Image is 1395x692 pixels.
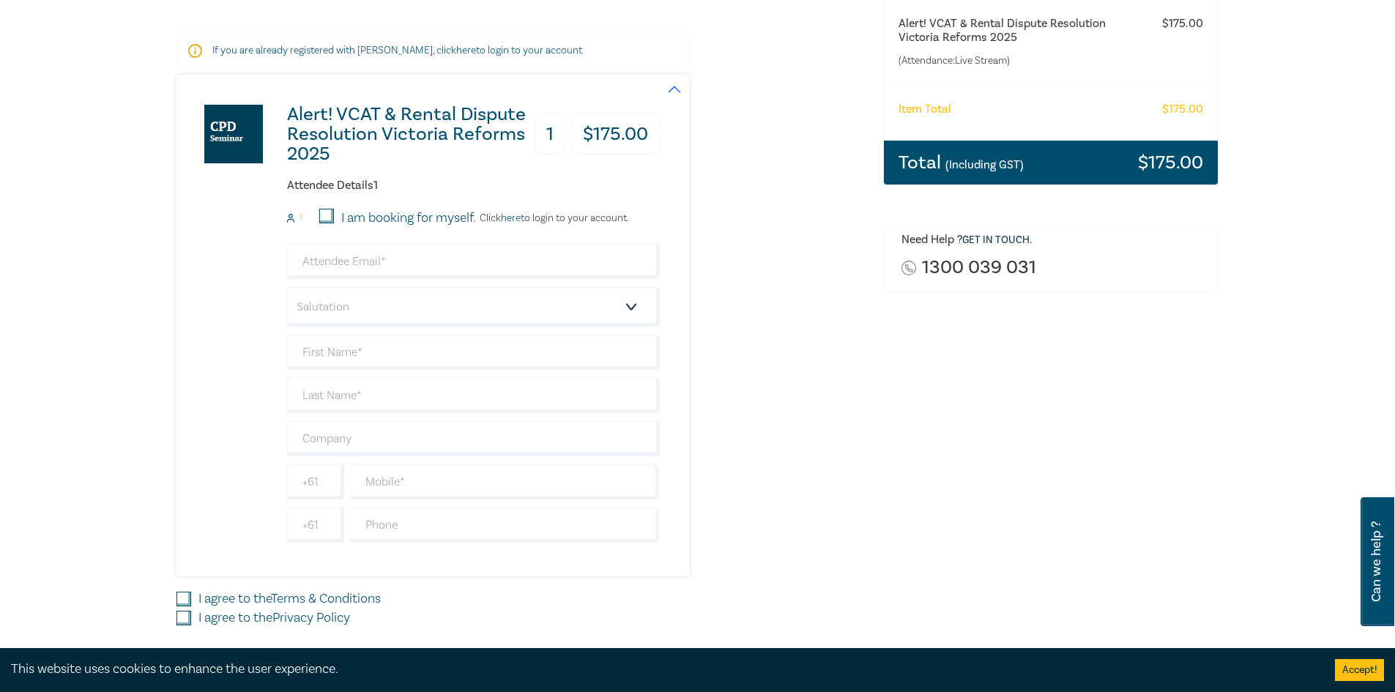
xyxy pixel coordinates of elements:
[571,114,660,155] h3: $ 175.00
[212,43,653,58] p: If you are already registered with [PERSON_NAME], click to login to your account
[287,421,660,456] input: Company
[204,105,263,163] img: Alert! VCAT & Rental Dispute Resolution Victoria Reforms 2025
[287,507,344,543] input: +61
[287,378,660,413] input: Last Name*
[456,44,476,57] a: here
[287,105,528,164] h3: Alert! VCAT & Rental Dispute Resolution Victoria Reforms 2025
[350,507,660,543] input: Phone
[1138,153,1203,172] h3: $ 175.00
[300,213,302,223] small: 1
[287,335,660,370] input: First Name*
[899,153,1024,172] h3: Total
[287,464,344,499] input: +61
[476,212,629,224] p: Click to login to your account.
[1335,659,1384,681] button: Accept cookies
[341,209,476,228] label: I am booking for myself.
[1369,506,1383,617] span: Can we help ?
[899,17,1145,45] h6: Alert! VCAT & Rental Dispute Resolution Victoria Reforms 2025
[287,179,660,193] h6: Attendee Details 1
[899,103,951,116] h6: Item Total
[899,53,1145,68] small: (Attendance: Live Stream )
[945,157,1024,172] small: (Including GST)
[1162,103,1203,116] h6: $ 175.00
[272,609,350,626] a: Privacy Policy
[198,589,381,609] label: I agree to the
[287,244,660,279] input: Attendee Email*
[922,258,1036,278] a: 1300 039 031
[11,660,1313,679] div: This website uses cookies to enhance the user experience.
[962,234,1030,247] a: Get in touch
[198,609,350,628] label: I agree to the
[501,212,521,225] a: here
[535,114,565,155] h3: 1
[350,464,660,499] input: Mobile*
[271,590,381,607] a: Terms & Conditions
[1162,17,1203,31] h6: $ 175.00
[901,233,1208,248] h6: Need Help ? .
